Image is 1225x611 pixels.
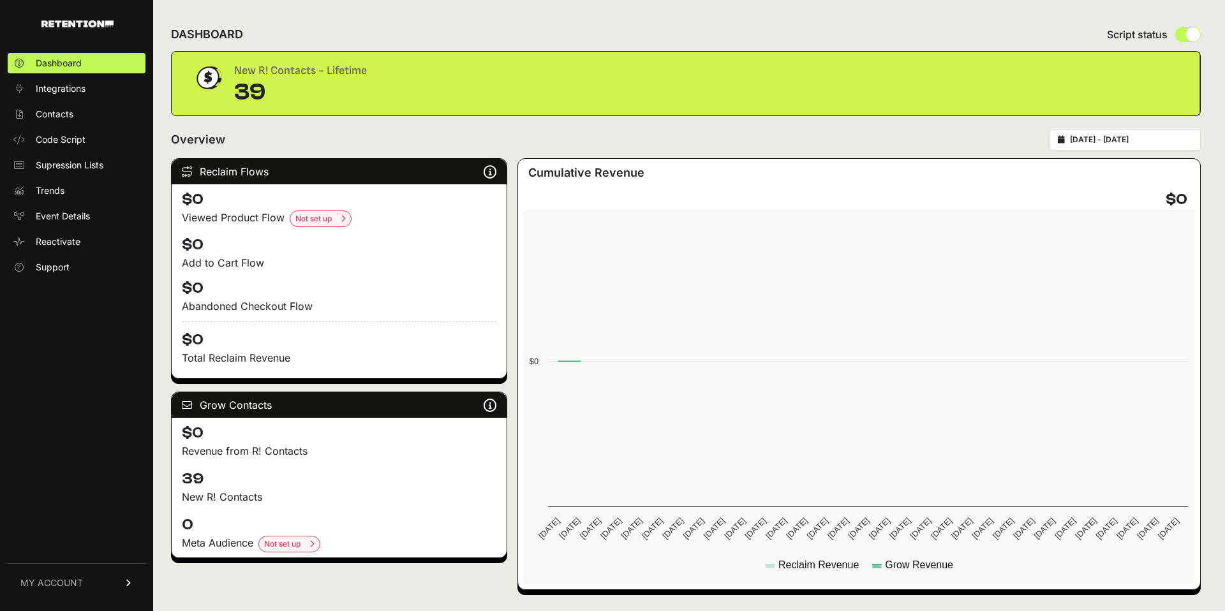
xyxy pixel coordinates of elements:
h4: $0 [182,235,496,255]
text: [DATE] [887,516,912,541]
p: Total Reclaim Revenue [182,350,496,365]
span: Reactivate [36,235,80,248]
text: [DATE] [805,516,830,541]
h4: $0 [182,423,496,443]
h4: 0 [182,515,496,535]
div: New R! Contacts - Lifetime [234,62,367,80]
h4: $0 [182,278,496,298]
span: Dashboard [36,57,82,70]
text: [DATE] [620,516,644,541]
text: [DATE] [660,516,685,541]
text: [DATE] [1136,516,1161,541]
text: [DATE] [558,516,583,541]
div: 39 [234,80,367,105]
span: Supression Lists [36,159,103,172]
text: [DATE] [1074,516,1099,541]
h4: $0 [182,321,496,350]
a: Trends [8,180,145,201]
p: New R! Contacts [182,489,496,504]
text: [DATE] [702,516,727,541]
h4: $0 [1166,189,1187,210]
a: Support [8,257,145,277]
text: [DATE] [723,516,748,541]
text: [DATE] [681,516,706,541]
text: Grow Revenue [886,559,954,570]
text: [DATE] [578,516,603,541]
text: [DATE] [847,516,872,541]
span: Script status [1107,27,1168,42]
text: [DATE] [764,516,789,541]
a: Code Script [8,129,145,150]
img: Retention.com [41,20,114,27]
span: MY ACCOUNT [20,577,83,589]
text: [DATE] [826,516,850,541]
span: Trends [36,184,64,197]
text: [DATE] [1094,516,1119,541]
a: Reactivate [8,232,145,252]
div: Add to Cart Flow [182,255,496,270]
div: Meta Audience [182,535,496,552]
text: [DATE] [909,516,933,541]
text: [DATE] [949,516,974,541]
text: [DATE] [743,516,768,541]
text: [DATE] [537,516,561,541]
text: [DATE] [991,516,1016,541]
p: Revenue from R! Contacts [182,443,496,459]
a: MY ACCOUNT [8,563,145,602]
text: [DATE] [929,516,954,541]
text: [DATE] [785,516,810,541]
text: [DATE] [1156,516,1181,541]
text: [DATE] [598,516,623,541]
a: Dashboard [8,53,145,73]
img: dollar-coin-05c43ed7efb7bc0c12610022525b4bbbb207c7efeef5aecc26f025e68dcafac9.png [192,62,224,94]
text: [DATE] [1012,516,1037,541]
h4: 39 [182,469,496,489]
h2: DASHBOARD [171,26,243,43]
span: Event Details [36,210,90,223]
a: Event Details [8,206,145,226]
a: Supression Lists [8,155,145,175]
text: Reclaim Revenue [778,559,859,570]
h2: Overview [171,131,225,149]
text: [DATE] [1032,516,1057,541]
h3: Cumulative Revenue [528,164,644,182]
a: Contacts [8,104,145,124]
h4: $0 [182,189,496,210]
span: Code Script [36,133,85,146]
text: $0 [530,357,538,366]
span: Support [36,261,70,274]
text: [DATE] [1115,516,1140,541]
div: Grow Contacts [172,392,507,418]
text: [DATE] [640,516,665,541]
div: Abandoned Checkout Flow [182,298,496,314]
div: Reclaim Flows [172,159,507,184]
span: Contacts [36,108,73,121]
text: [DATE] [970,516,995,541]
div: Viewed Product Flow [182,210,496,227]
text: [DATE] [867,516,892,541]
span: Integrations [36,82,85,95]
a: Integrations [8,78,145,99]
text: [DATE] [1053,516,1078,541]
